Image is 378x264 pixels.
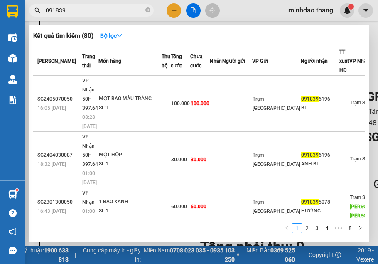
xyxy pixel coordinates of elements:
[37,58,76,64] span: [PERSON_NAME]
[8,75,17,84] img: warehouse-icon
[301,199,319,205] span: 091839
[171,204,187,210] span: 60.000
[7,5,18,18] img: logo-vxr
[171,101,190,106] span: 100.000
[292,223,302,233] li: 1
[210,58,222,64] span: Nhãn
[99,94,161,104] div: MỘT BAO MÀU TRẮNG
[301,152,319,158] span: 091839
[282,223,292,233] button: left
[37,208,66,214] span: 16:43 [DATE]
[332,223,345,233] span: •••
[301,104,339,112] div: BI
[322,223,332,233] li: 4
[98,58,121,64] span: Món hàng
[301,160,339,168] div: ANH BI
[345,223,355,233] li: 8
[346,224,355,233] a: 8
[253,199,300,214] span: Trạm [GEOGRAPHIC_DATA]
[301,151,339,160] div: 6196
[162,54,170,69] span: Thu hộ
[16,189,18,191] sup: 1
[4,46,10,52] span: environment
[355,223,365,233] button: right
[9,228,17,236] span: notification
[4,46,44,62] b: Khóm 7 - Thị Trấn Sông Đốc
[171,54,182,69] span: Tổng cước
[301,198,339,207] div: 5078
[282,223,292,233] li: Previous Page
[99,197,161,207] div: 1 BAO XANH
[99,104,161,113] div: SL: 1
[8,96,17,104] img: solution-icon
[33,32,93,40] h3: Kết quả tìm kiếm ( 80 )
[312,223,322,233] li: 3
[117,33,123,39] span: down
[57,35,110,63] li: VP Trạm [GEOGRAPHIC_DATA]
[9,209,17,217] span: question-circle
[99,160,161,169] div: SL: 1
[222,58,245,64] span: Người gửi
[302,223,312,233] li: 2
[145,7,150,12] span: close-circle
[99,151,161,160] div: MỘT HỘP
[302,224,312,233] a: 2
[82,170,97,185] span: 01:00 [DATE]
[349,58,370,64] span: VP Nhận
[322,224,331,233] a: 4
[191,157,206,163] span: 30.000
[285,225,290,230] span: left
[37,105,66,111] span: 16:05 [DATE]
[100,32,123,39] strong: Bộ lọc
[99,207,161,216] div: SL: 1
[332,223,345,233] li: Next 5 Pages
[82,78,98,111] span: VP Nhận 50H-397.64
[82,208,97,223] span: 01:00 [DATE]
[301,96,319,102] span: 091839
[191,204,206,210] span: 60.000
[312,224,322,233] a: 3
[301,58,328,64] span: Người nhận
[82,54,95,69] span: Trạng thái
[292,224,302,233] a: 1
[339,49,349,73] span: TT xuất HĐ
[355,223,365,233] li: Next Page
[190,54,202,69] span: Chưa cước
[82,114,97,129] span: 08:28 [DATE]
[8,33,17,42] img: warehouse-icon
[301,95,339,104] div: 6196
[37,151,80,160] div: SG2404030087
[253,152,300,167] span: Trạm [GEOGRAPHIC_DATA]
[8,54,17,63] img: warehouse-icon
[37,161,66,167] span: 18:32 [DATE]
[4,35,57,44] li: VP Trạm Sông Đốc
[46,6,144,15] input: Tìm tên, số ĐT hoặc mã đơn
[93,29,129,42] button: Bộ lọcdown
[37,95,80,104] div: SG2405070050
[82,190,95,205] span: VP Nhận
[253,96,300,111] span: Trạm [GEOGRAPHIC_DATA]
[37,198,80,207] div: SG2301300050
[4,4,120,20] li: Xe Khách THẮNG
[34,7,40,13] span: search
[252,58,268,64] span: VP Gửi
[145,7,150,15] span: close-circle
[191,101,209,106] span: 100.000
[82,134,98,167] span: VP Nhận 50H-397.64
[9,247,17,254] span: message
[8,190,17,199] img: warehouse-icon
[171,157,187,163] span: 30.000
[4,4,33,33] img: logo.jpg
[301,207,339,215] div: HƯỜNG
[358,225,363,230] span: right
